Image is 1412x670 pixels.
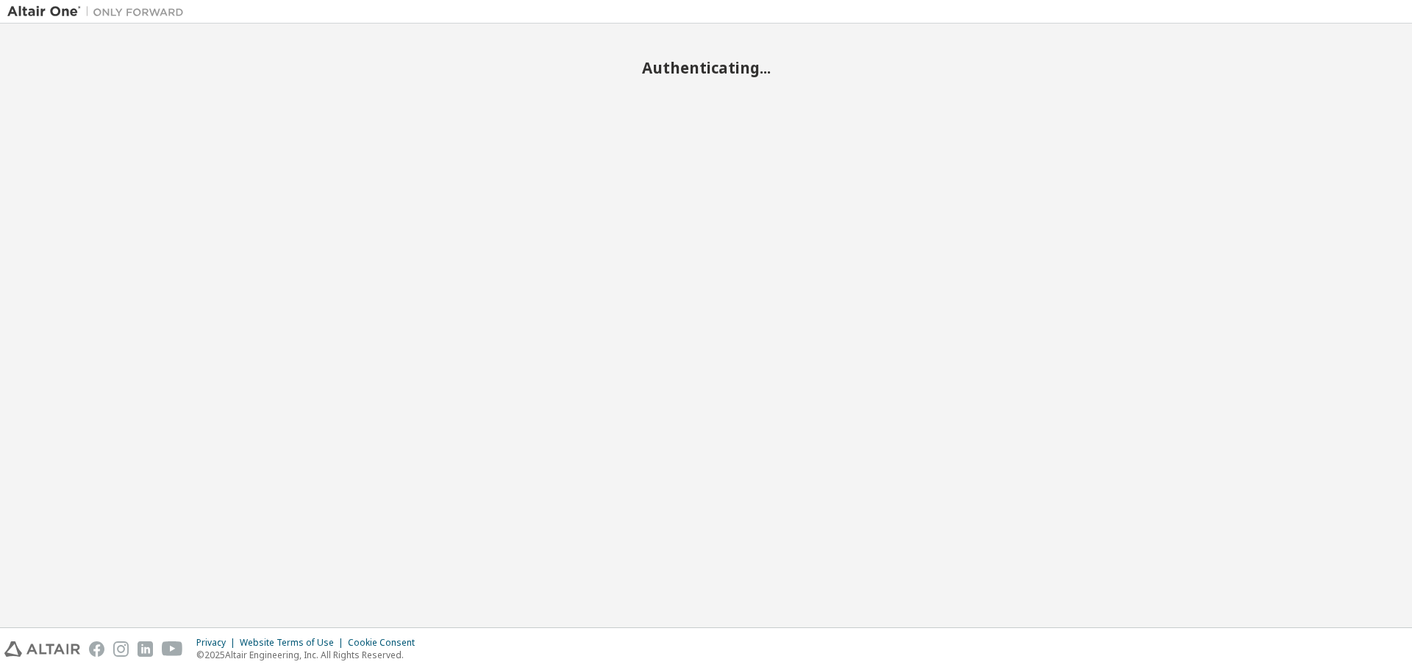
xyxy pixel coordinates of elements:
h2: Authenticating... [7,58,1405,77]
img: linkedin.svg [138,641,153,657]
div: Website Terms of Use [240,637,348,649]
img: youtube.svg [162,641,183,657]
p: © 2025 Altair Engineering, Inc. All Rights Reserved. [196,649,424,661]
img: instagram.svg [113,641,129,657]
div: Privacy [196,637,240,649]
div: Cookie Consent [348,637,424,649]
img: Altair One [7,4,191,19]
img: facebook.svg [89,641,104,657]
img: altair_logo.svg [4,641,80,657]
